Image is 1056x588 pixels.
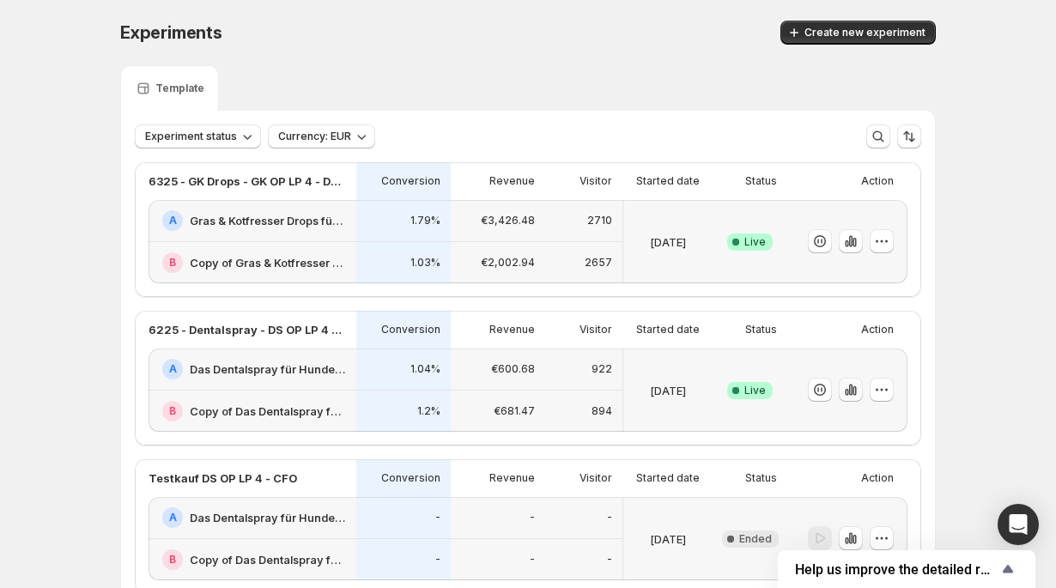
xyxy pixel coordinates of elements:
p: 1.04% [410,362,440,376]
p: Status [745,323,777,336]
span: Help us improve the detailed report for A/B campaigns [795,561,998,578]
h2: B [169,256,176,270]
p: €681.47 [494,404,535,418]
span: Ended [739,532,772,546]
p: - [435,511,440,524]
p: Visitor [580,471,612,485]
p: €600.68 [491,362,535,376]
h2: A [169,214,177,227]
p: Action [861,323,894,336]
p: 894 [592,404,612,418]
button: Experiment status [135,124,261,149]
h2: Das Dentalspray für Hunde: Jetzt Neukunden Deal sichern!-v1 [190,361,346,378]
p: Template [155,82,204,95]
p: 1.79% [410,214,440,227]
p: Revenue [489,323,535,336]
span: Experiments [120,22,222,43]
h2: Copy of Gras & Kotfresser Drops für Hunde: Jetzt Neukunden Deal sichern!-v1 [190,254,346,271]
p: Visitor [580,174,612,188]
p: [DATE] [650,530,686,548]
p: €3,426.48 [481,214,535,227]
h2: Copy of Das Dentalspray für Hunde: Jetzt Neukunden Deal sichern!-v1 [190,403,346,420]
p: Started date [636,471,700,485]
h2: A [169,511,177,524]
span: Experiment status [145,130,237,143]
div: Open Intercom Messenger [998,504,1039,545]
h2: A [169,362,177,376]
h2: B [169,404,176,418]
p: Started date [636,323,700,336]
span: Currency: EUR [278,130,351,143]
p: Started date [636,174,700,188]
p: - [435,553,440,567]
p: - [530,511,535,524]
h2: Das Dentalspray für Hunde: Jetzt Neukunden Deal sichern!-v1-test [190,509,346,526]
p: 6325 - GK Drops - GK OP LP 4 - Design - (1,3,6) vs. (CFO) [149,173,346,190]
p: Status [745,174,777,188]
button: Show survey - Help us improve the detailed report for A/B campaigns [795,559,1018,579]
p: Testkauf DS OP LP 4 - CFO [149,470,297,487]
p: Conversion [381,174,440,188]
p: Action [861,174,894,188]
button: Sort the results [897,124,921,149]
p: - [607,553,612,567]
span: Create new experiment [804,26,926,39]
p: 2710 [587,214,612,227]
p: Revenue [489,174,535,188]
h2: Gras & Kotfresser Drops für Hunde: Jetzt Neukunden Deal sichern!-v1 [190,212,346,229]
p: 1.2% [417,404,440,418]
p: Visitor [580,323,612,336]
p: Status [745,471,777,485]
p: - [607,511,612,524]
span: Live [744,384,766,397]
p: 1.03% [410,256,440,270]
p: Revenue [489,471,535,485]
p: Conversion [381,471,440,485]
p: Action [861,471,894,485]
p: 6225 - Dentalspray - DS OP LP 4 - Offer - (1,3,6) vs. (CFO) [149,321,346,338]
h2: Copy of Das Dentalspray für Hunde: Jetzt Neukunden Deal sichern!-v1-test [190,551,346,568]
span: Live [744,235,766,249]
button: Currency: EUR [268,124,375,149]
p: 922 [592,362,612,376]
p: €2,002.94 [481,256,535,270]
p: [DATE] [650,382,686,399]
button: Create new experiment [780,21,936,45]
h2: B [169,553,176,567]
p: 2657 [585,256,612,270]
p: - [530,553,535,567]
p: Conversion [381,323,440,336]
p: [DATE] [650,233,686,251]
